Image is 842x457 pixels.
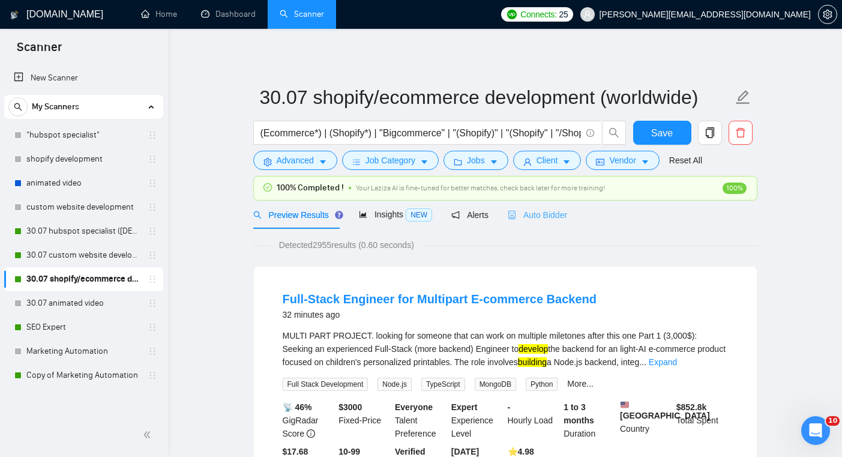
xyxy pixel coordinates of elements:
span: holder [148,274,157,284]
span: Advanced [277,154,314,167]
div: MULTI PART PROJECT. looking for someone that can work on multiple miletones after this one Part 1... [283,329,728,369]
span: Full Stack Development [283,378,368,391]
a: shopify development [26,147,140,171]
b: $ 3000 [338,402,362,412]
iframe: Intercom live chat [801,416,830,445]
span: Preview Results [253,210,340,220]
span: Connects: [520,8,556,21]
span: 25 [559,8,568,21]
button: search [8,97,28,117]
span: robot [508,211,516,219]
a: Marketing Automation [26,339,140,363]
button: copy [698,121,722,145]
span: setting [819,10,837,19]
span: MongoDB [475,378,516,391]
div: Country [618,401,674,440]
span: caret-down [641,157,649,166]
li: My Scanners [4,95,163,387]
span: TypeScript [421,378,465,391]
span: ... [639,357,646,367]
span: Client [537,154,558,167]
span: setting [263,157,272,166]
span: bars [352,157,361,166]
span: holder [148,130,157,140]
a: 30.07 shopify/ecommerce development (worldwide) [26,267,140,291]
b: $17.68 [283,447,308,456]
a: setting [818,10,837,19]
b: 📡 46% [283,402,312,412]
b: Everyone [395,402,433,412]
span: folder [454,157,462,166]
b: Expert [451,402,478,412]
span: 10 [826,416,840,426]
span: info-circle [586,129,594,137]
span: holder [148,250,157,260]
a: "hubspot specialist" [26,123,140,147]
li: New Scanner [4,66,163,90]
button: setting [818,5,837,24]
span: Vendor [609,154,636,167]
a: Expand [649,357,677,367]
b: 1 to 3 months [564,402,594,425]
a: 30.07 custom website development [26,243,140,267]
b: 10-99 [338,447,360,456]
span: 100% Completed ! [277,181,344,195]
span: caret-down [420,157,429,166]
input: Search Freelance Jobs... [260,126,581,141]
span: search [603,127,625,138]
div: Experience Level [449,401,505,440]
a: Reset All [669,154,702,167]
div: 32 minutes ago [283,307,597,322]
div: Hourly Load [505,401,562,440]
b: $ 852.8k [676,402,707,412]
input: Scanner name... [260,82,733,112]
span: caret-down [562,157,571,166]
span: edit [735,89,751,105]
b: Verified [395,447,426,456]
span: delete [729,127,752,138]
span: user [583,10,592,19]
div: GigRadar Score [280,401,337,440]
span: My Scanners [32,95,79,119]
span: check-circle [263,183,272,192]
span: copy [699,127,721,138]
button: search [602,121,626,145]
span: Detected 2955 results (0.60 seconds) [271,238,423,252]
img: 🇺🇸 [621,401,629,409]
span: idcard [596,157,604,166]
div: Total Spent [674,401,730,440]
span: caret-down [490,157,498,166]
b: [GEOGRAPHIC_DATA] [620,401,710,420]
span: Your Laziza AI is fine-tuned for better matches, check back later for more training! [356,184,605,192]
span: search [9,103,27,111]
button: settingAdvancedcaret-down [253,151,337,170]
button: idcardVendorcaret-down [586,151,659,170]
a: New Scanner [14,66,154,90]
mark: develop [519,344,548,354]
span: Scanner [7,38,71,64]
span: Job Category [365,154,415,167]
button: barsJob Categorycaret-down [342,151,439,170]
button: delete [729,121,753,145]
span: info-circle [307,429,315,438]
span: holder [148,154,157,164]
a: custom website development [26,195,140,219]
span: Node.js [377,378,412,391]
span: Python [526,378,558,391]
button: userClientcaret-down [513,151,582,170]
b: ⭐️ 4.98 [508,447,534,456]
a: 30.07 hubspot specialist ([DEMOGRAPHIC_DATA] - not for residents) [26,219,140,243]
span: search [253,211,262,219]
mark: building [518,357,547,367]
span: holder [148,226,157,236]
span: holder [148,298,157,308]
a: More... [567,379,594,389]
b: - [508,402,511,412]
div: Tooltip anchor [334,210,344,220]
img: logo [10,5,19,25]
span: caret-down [319,157,327,166]
span: holder [148,322,157,332]
a: SEO Expert [26,315,140,339]
span: Alerts [451,210,489,220]
span: Insights [359,210,432,219]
